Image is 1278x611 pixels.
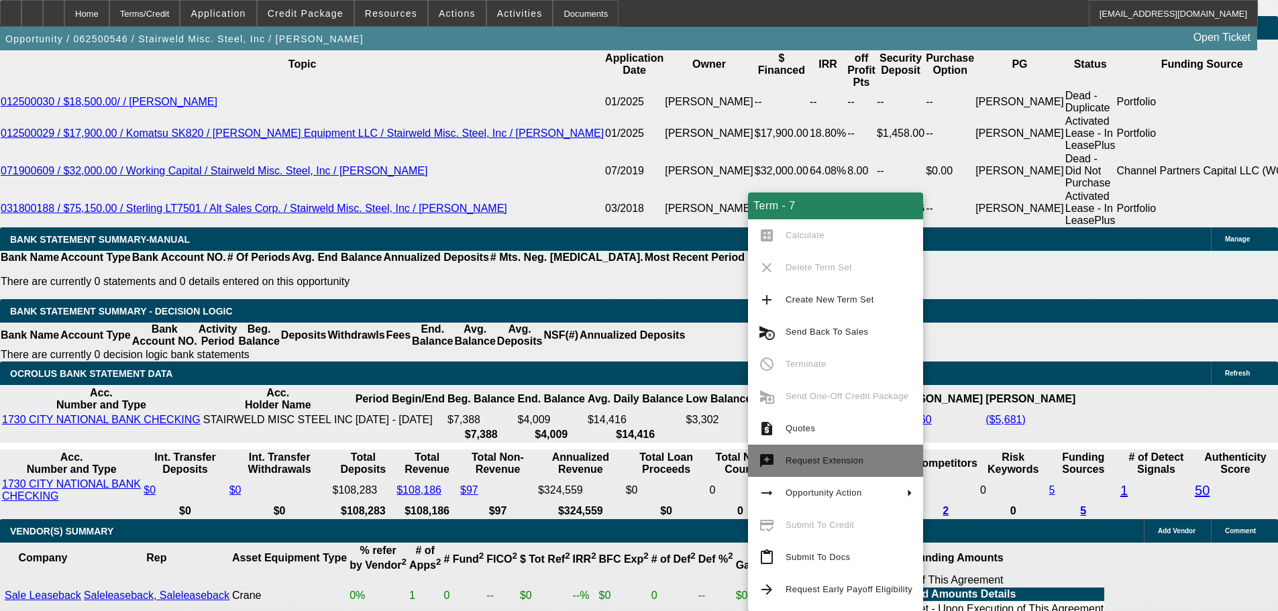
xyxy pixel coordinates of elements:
[443,553,484,565] b: # Fund
[754,40,809,89] th: $ Financed
[10,368,172,379] span: OCROLUS BANK STATEMENT DATA
[409,545,441,571] b: # of Apps
[496,323,543,348] th: Avg. Deposits
[748,192,923,219] div: Term - 7
[847,190,876,227] td: --
[876,89,925,115] td: --
[943,505,949,516] a: 2
[625,478,708,503] td: $0
[759,485,775,501] mat-icon: arrow_right_alt
[543,323,579,348] th: NSF(#)
[537,451,624,476] th: Annualized Revenue
[1,451,142,476] th: Acc. Number and Type
[1,386,201,412] th: Acc. Number and Type
[975,115,1065,152] td: [PERSON_NAME]
[847,152,876,190] td: 8.00
[365,8,417,19] span: Resources
[573,553,596,565] b: IRR
[1188,26,1256,49] a: Open Ticket
[587,413,684,427] td: $14,416
[925,190,975,227] td: --
[396,504,458,518] th: $108,186
[84,590,229,601] a: Saleleaseback, Saleleaseback
[10,234,190,245] span: BANK STATEMENT SUMMARY-MANUAL
[1080,505,1086,516] a: 5
[754,190,809,227] td: $75,150.00
[517,386,585,412] th: End. Balance
[759,549,775,565] mat-icon: content_paste
[436,557,441,567] sup: 2
[925,89,975,115] td: --
[809,115,847,152] td: 18.80%
[1049,484,1055,496] a: 5
[490,251,644,264] th: # Mts. Neg. [MEDICAL_DATA].
[876,190,925,227] td: $4,891.76
[327,323,385,348] th: Withdrawls
[1225,527,1256,535] span: Comment
[786,294,874,304] span: Create New Term Set
[1,276,745,288] p: There are currently 0 statements and 0 details entered on this opportunity
[979,504,1047,518] th: 0
[979,451,1047,476] th: Risk Keywords
[1065,89,1116,115] td: Dead - Duplicate
[402,557,407,567] sup: 2
[538,484,623,496] div: $324,559
[229,451,331,476] th: Int. Transfer Withdrawals
[1120,483,1128,498] a: 1
[759,324,775,340] mat-icon: cancel_schedule_send
[180,1,256,26] button: Application
[143,451,227,476] th: Int. Transfer Deposits
[1,203,507,214] a: 031800188 / $75,150.00 / Sterling LT7501 / Alt Sales Corp. / Stairweld Misc. Steel, Inc / [PERSON...
[809,89,847,115] td: --
[512,551,517,561] sup: 2
[644,251,745,264] th: Most Recent Period
[198,323,238,348] th: Activity Period
[664,40,754,89] th: Owner
[975,40,1065,89] th: PG
[144,484,156,496] a: $0
[396,484,441,496] a: $108,186
[698,553,733,565] b: Def %
[332,478,395,503] td: $108,283
[332,504,395,518] th: $108,283
[786,488,862,498] span: Opportunity Action
[809,40,847,89] th: IRR
[786,455,863,465] span: Request Extension
[759,453,775,469] mat-icon: try
[885,588,1016,600] b: PreFund Amounts Details
[439,8,476,19] span: Actions
[664,89,754,115] td: [PERSON_NAME]
[809,152,847,190] td: 64.08%
[396,451,458,476] th: Total Revenue
[268,8,343,19] span: Credit Package
[1225,370,1250,377] span: Refresh
[1065,115,1116,152] td: Activated Lease - In LeasePlus
[280,323,327,348] th: Deposits
[664,152,754,190] td: [PERSON_NAME]
[1120,451,1193,476] th: # of Detect Signals
[1049,451,1118,476] th: Funding Sources
[651,553,696,565] b: # of Def
[925,152,975,190] td: $0.00
[2,478,141,502] a: 1730 CITY NATIONAL BANK CHECKING
[876,152,925,190] td: --
[291,251,383,264] th: Avg. End Balance
[429,1,486,26] button: Actions
[565,551,570,561] sup: 2
[479,551,484,561] sup: 2
[625,451,708,476] th: Total Loan Proceeds
[1,127,604,139] a: 012500029 / $17,900.00 / Komatsu SK820 / [PERSON_NAME] Equipment LLC / Stairweld Misc. Steel, Inc...
[876,115,925,152] td: $1,458.00
[60,323,131,348] th: Account Type
[131,251,227,264] th: Bank Account NO.
[5,34,364,44] span: Opportunity / 062500546 / Stairweld Misc. Steel, Inc / [PERSON_NAME]
[460,451,536,476] th: Total Non-Revenue
[925,40,975,89] th: Purchase Option
[382,251,489,264] th: Annualized Deposits
[759,581,775,598] mat-icon: arrow_forward
[332,451,395,476] th: Total Deposits
[690,551,695,561] sup: 2
[10,306,233,317] span: Bank Statement Summary - Decision Logic
[754,152,809,190] td: $32,000.00
[520,553,570,565] b: $ Tot Ref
